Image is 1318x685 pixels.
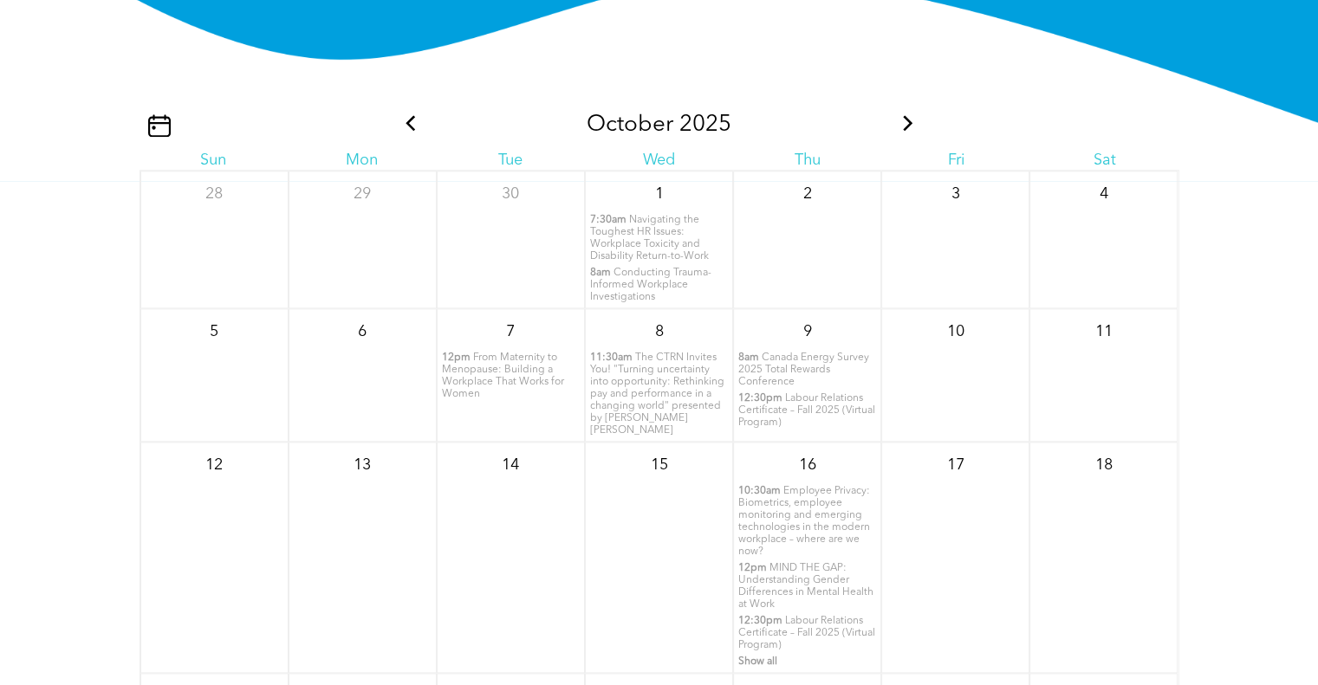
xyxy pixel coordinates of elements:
p: 14 [495,449,526,481]
span: 2025 [679,113,731,136]
span: The CTRN Invites You! "Turning uncertainty into opportunity: Rethinking pay and performance in a ... [590,352,724,436]
p: 28 [198,178,230,210]
p: 2 [792,178,823,210]
p: 18 [1088,449,1120,481]
span: Canada Energy Survey 2025 Total Rewards Conference [738,352,869,387]
p: 9 [792,316,823,347]
div: Thu [733,151,881,170]
p: 5 [198,316,230,347]
span: 12pm [738,562,767,574]
span: 8am [738,352,759,364]
p: 13 [347,449,378,481]
span: October [587,113,673,136]
p: 16 [792,449,823,481]
p: 8 [643,316,674,347]
div: Tue [436,151,584,170]
p: 4 [1088,178,1120,210]
p: 7 [495,316,526,347]
span: 8am [590,267,611,279]
p: 11 [1088,316,1120,347]
p: 15 [643,449,674,481]
div: Sun [140,151,288,170]
p: 30 [495,178,526,210]
p: 1 [643,178,674,210]
p: 6 [347,316,378,347]
span: 12:30pm [738,615,782,627]
span: 10:30am [738,485,781,497]
span: Labour Relations Certificate – Fall 2025 (Virtual Program) [738,616,875,650]
span: MIND THE GAP: Understanding Gender Differences in Mental Health at Work [738,563,873,610]
p: 10 [940,316,971,347]
p: 3 [940,178,971,210]
span: 7:30am [590,214,627,226]
p: 29 [347,178,378,210]
span: Navigating the Toughest HR Issues: Workplace Toxicity and Disability Return-to-Work [590,215,709,262]
span: 12pm [442,352,471,364]
span: 11:30am [590,352,633,364]
div: Wed [585,151,733,170]
span: Labour Relations Certificate – Fall 2025 (Virtual Program) [738,393,875,428]
span: Show all [738,656,777,667]
p: 12 [198,449,230,481]
p: 17 [940,449,971,481]
div: Sat [1030,151,1178,170]
span: 12:30pm [738,392,782,404]
span: Employee Privacy: Biometrics, employee monitoring and emerging technologies in the modern workpla... [738,486,870,557]
span: Conducting Trauma-Informed Workplace Investigations [590,268,711,302]
div: Fri [882,151,1030,170]
span: From Maternity to Menopause: Building a Workplace That Works for Women [442,352,564,399]
div: Mon [288,151,436,170]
